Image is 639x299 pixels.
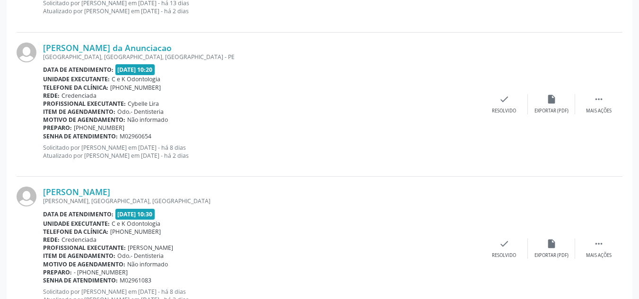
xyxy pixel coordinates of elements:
[586,252,612,259] div: Mais ações
[534,252,569,259] div: Exportar (PDF)
[120,132,151,140] span: M02960654
[17,43,36,62] img: img
[112,220,160,228] span: C e K Odontologia
[74,124,124,132] span: [PHONE_NUMBER]
[499,239,509,249] i: check
[43,100,126,108] b: Profissional executante:
[127,260,168,268] span: Não informado
[115,64,155,75] span: [DATE] 10:20
[43,210,114,218] b: Data de atendimento:
[43,244,126,252] b: Profissional executante:
[43,43,172,53] a: [PERSON_NAME] da Anunciacao
[534,108,569,114] div: Exportar (PDF)
[546,94,557,104] i: insert_drive_file
[43,228,108,236] b: Telefone da clínica:
[499,94,509,104] i: check
[110,228,161,236] span: [PHONE_NUMBER]
[43,220,110,228] b: Unidade executante:
[43,75,110,83] b: Unidade executante:
[120,276,151,284] span: M02961083
[128,100,159,108] span: Cybelle Lira
[594,239,604,249] i: 
[586,108,612,114] div: Mais ações
[43,66,114,74] b: Data de atendimento:
[43,268,72,276] b: Preparo:
[61,92,96,100] span: Credenciada
[492,108,516,114] div: Resolvido
[594,94,604,104] i: 
[43,260,125,268] b: Motivo de agendamento:
[43,108,115,116] b: Item de agendamento:
[43,197,481,205] div: [PERSON_NAME], [GEOGRAPHIC_DATA], [GEOGRAPHIC_DATA]
[128,244,173,252] span: [PERSON_NAME]
[43,276,118,284] b: Senha de atendimento:
[43,124,72,132] b: Preparo:
[117,252,164,260] span: Odo.- Dentisteria
[117,108,164,116] span: Odo.- Dentisteria
[492,252,516,259] div: Resolvido
[43,144,481,160] p: Solicitado por [PERSON_NAME] em [DATE] - há 8 dias Atualizado por [PERSON_NAME] em [DATE] - há 2 ...
[43,236,60,244] b: Rede:
[43,116,125,124] b: Motivo de agendamento:
[127,116,168,124] span: Não informado
[112,75,160,83] span: C e K Odontologia
[17,187,36,206] img: img
[110,84,161,92] span: [PHONE_NUMBER]
[43,187,110,197] a: [PERSON_NAME]
[43,84,108,92] b: Telefone da clínica:
[61,236,96,244] span: Credenciada
[43,53,481,61] div: [GEOGRAPHIC_DATA], [GEOGRAPHIC_DATA], [GEOGRAPHIC_DATA] - PE
[43,252,115,260] b: Item de agendamento:
[43,92,60,100] b: Rede:
[546,239,557,249] i: insert_drive_file
[115,209,155,220] span: [DATE] 10:30
[43,132,118,140] b: Senha de atendimento:
[74,268,128,276] span: - [PHONE_NUMBER]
